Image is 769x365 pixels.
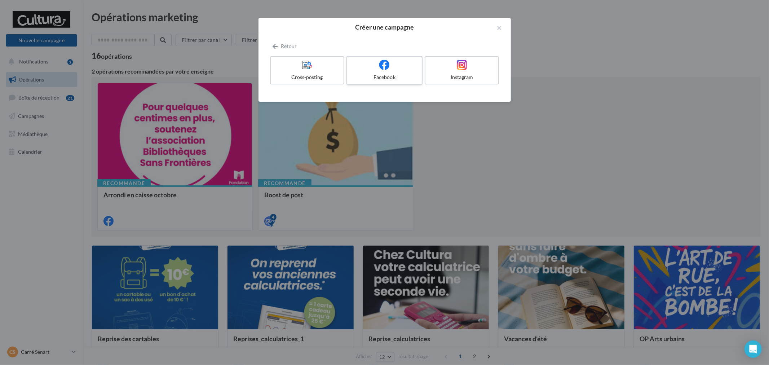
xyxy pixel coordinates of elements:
h2: Créer une campagne [270,24,499,30]
div: Instagram [428,74,496,81]
div: Facebook [350,74,419,81]
div: Open Intercom Messenger [744,340,762,358]
button: Retour [270,42,300,50]
div: Cross-posting [274,74,341,81]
